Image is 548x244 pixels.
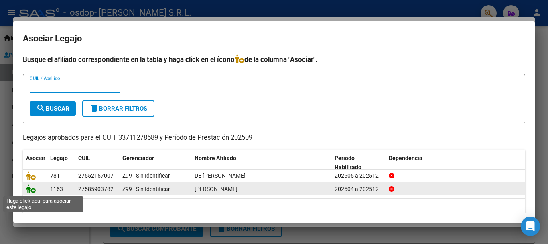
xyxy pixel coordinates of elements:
div: Open Intercom Messenger [521,217,540,236]
datatable-header-cell: Asociar [23,150,47,176]
button: Buscar [30,101,76,116]
span: 781 [50,172,60,179]
span: CUIL [78,155,90,161]
div: 27585903782 [78,185,114,194]
span: CASTOR VALENTINA [195,186,237,192]
span: Dependencia [389,155,422,161]
datatable-header-cell: Legajo [47,150,75,176]
div: 2 registros [23,199,525,219]
span: Borrar Filtros [89,105,147,112]
span: Periodo Habilitado [335,155,361,170]
span: Z99 - Sin Identificar [122,186,170,192]
span: Asociar [26,155,45,161]
datatable-header-cell: CUIL [75,150,119,176]
span: 1163 [50,186,63,192]
span: Nombre Afiliado [195,155,236,161]
div: 202504 a 202512 [335,185,382,194]
span: Z99 - Sin Identificar [122,172,170,179]
button: Borrar Filtros [82,100,154,117]
h4: Busque el afiliado correspondiente en la tabla y haga click en el ícono de la columna "Asociar". [23,54,525,65]
p: Legajos aprobados para el CUIT 33711278589 y Período de Prestación 202509 [23,133,525,143]
datatable-header-cell: Gerenciador [119,150,191,176]
datatable-header-cell: Dependencia [386,150,526,176]
datatable-header-cell: Nombre Afiliado [191,150,331,176]
datatable-header-cell: Periodo Habilitado [331,150,386,176]
div: 202505 a 202512 [335,171,382,180]
div: 27552157007 [78,171,114,180]
span: Legajo [50,155,68,161]
mat-icon: search [36,103,46,113]
span: Gerenciador [122,155,154,161]
h2: Asociar Legajo [23,31,525,46]
span: Buscar [36,105,69,112]
mat-icon: delete [89,103,99,113]
span: DE PAUL MERCEDES MICHELLE [195,172,246,179]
